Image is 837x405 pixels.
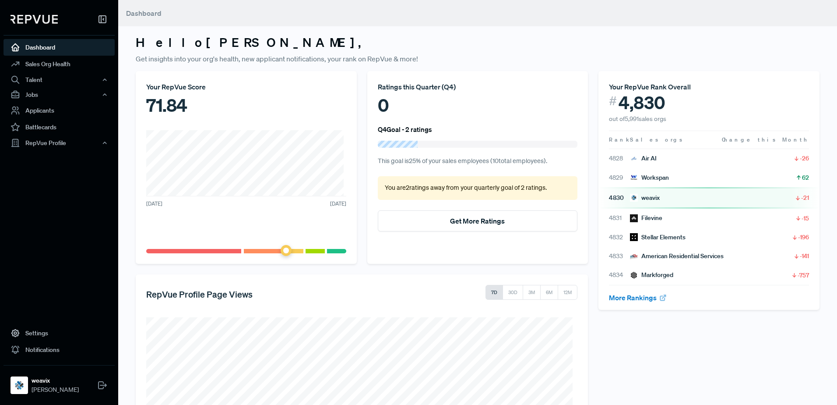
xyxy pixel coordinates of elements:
[4,135,115,150] button: RepVue Profile
[126,9,162,18] span: Dashboard
[378,210,578,231] button: Get More Ratings
[146,200,162,208] span: [DATE]
[630,193,660,202] div: weavix
[4,365,115,398] a: weavixweavix[PERSON_NAME]
[798,233,809,242] span: -196
[32,376,79,385] strong: weavix
[378,82,578,92] div: Ratings this Quarter ( Q4 )
[630,194,638,202] img: weavix
[630,213,662,223] div: Filevine
[609,92,617,110] span: #
[798,271,809,280] span: -757
[609,213,630,223] span: 4831
[330,200,346,208] span: [DATE]
[378,125,432,133] h6: Q4 Goal - 2 ratings
[558,285,577,300] button: 12M
[609,270,630,280] span: 4834
[630,214,638,222] img: Filevine
[4,119,115,135] a: Battlecards
[146,289,253,299] h5: RepVue Profile Page Views
[540,285,558,300] button: 6M
[11,15,58,24] img: RepVue
[609,173,630,182] span: 4829
[800,154,809,163] span: -26
[378,156,578,166] p: This goal is 25 % of your sales employees ( 10 total employees).
[4,341,115,358] a: Notifications
[609,82,691,91] span: Your RepVue Rank Overall
[523,285,541,300] button: 3M
[630,270,673,280] div: Markforged
[609,233,630,242] span: 4832
[609,293,667,302] a: More Rankings
[630,174,638,181] img: Workspan
[136,35,819,50] h3: Hello [PERSON_NAME] ,
[4,102,115,119] a: Applicants
[630,155,638,163] img: Air AI
[630,136,684,143] span: Sales orgs
[630,154,657,163] div: Air AI
[802,173,809,182] span: 62
[4,87,115,102] button: Jobs
[802,214,809,223] span: -15
[801,193,809,202] span: -21
[722,136,809,143] span: Change this Month
[609,252,630,261] span: 4833
[4,72,115,87] button: Talent
[146,92,346,118] div: 71.84
[630,233,638,241] img: Stellar Elements
[630,233,686,242] div: Stellar Elements
[4,56,115,72] a: Sales Org Health
[4,325,115,341] a: Settings
[630,252,638,260] img: American Residential Services
[630,252,724,261] div: American Residential Services
[146,82,346,92] div: Your RepVue Score
[609,115,666,123] span: out of 5,991 sales orgs
[485,285,503,300] button: 7D
[800,252,809,260] span: -141
[32,385,79,394] span: [PERSON_NAME]
[609,154,630,163] span: 4828
[12,378,26,392] img: weavix
[136,53,819,64] p: Get insights into your org's health, new applicant notifications, your rank on RepVue & more!
[630,271,638,279] img: Markforged
[385,183,571,193] p: You are 2 ratings away from your quarterly goal of 2 ratings .
[503,285,523,300] button: 30D
[609,193,630,202] span: 4830
[609,136,630,144] span: Rank
[630,173,669,182] div: Workspan
[619,92,665,113] span: 4,830
[378,92,578,118] div: 0
[4,39,115,56] a: Dashboard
